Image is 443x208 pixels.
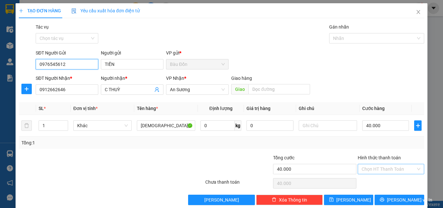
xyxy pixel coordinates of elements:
[36,24,49,30] label: Tác vụ
[205,178,272,190] div: Chưa thanh toán
[154,87,160,92] span: user-add
[235,120,241,131] span: kg
[358,155,401,160] label: Hình thức thanh toán
[204,196,239,203] span: [PERSON_NAME]
[137,120,195,131] input: VD: Bàn, Ghế
[387,196,432,203] span: [PERSON_NAME] và In
[61,121,68,126] span: Increase Value
[36,49,98,56] div: SĐT Người Gửi
[296,102,360,115] th: Ghi chú
[21,139,172,146] div: Tổng: 1
[170,85,225,94] span: An Sương
[380,197,384,202] span: printer
[22,86,31,92] span: plus
[188,195,255,205] button: [PERSON_NAME]
[414,120,422,131] button: plus
[329,24,349,30] label: Gán nhãn
[39,106,44,111] span: SL
[246,106,270,111] span: Giá trị hàng
[63,122,66,126] span: up
[73,106,98,111] span: Đơn vị tính
[209,106,232,111] span: Định lượng
[77,121,128,130] span: Khác
[71,8,77,14] img: icon
[19,8,23,13] span: plus
[246,120,293,131] input: 0
[170,59,225,69] span: Bàu Đồn
[166,49,229,56] div: VP gửi
[409,3,427,21] button: Close
[256,195,323,205] button: deleteXóa Thông tin
[362,106,385,111] span: Cước hàng
[137,106,158,111] span: Tên hàng
[248,84,310,94] input: Dọc đường
[101,49,163,56] div: Người gửi
[21,120,32,131] button: delete
[324,195,374,205] button: save[PERSON_NAME]
[36,75,98,82] div: SĐT Người Nhận
[375,195,424,205] button: printer[PERSON_NAME] và In
[231,76,252,81] span: Giao hàng
[21,84,32,94] button: plus
[63,126,66,130] span: down
[101,75,163,82] div: Người nhận
[19,8,61,13] span: TẠO ĐƠN HÀNG
[279,196,307,203] span: Xóa Thông tin
[273,155,294,160] span: Tổng cước
[329,197,334,202] span: save
[272,197,276,202] span: delete
[61,126,68,130] span: Decrease Value
[414,123,421,128] span: plus
[336,196,371,203] span: [PERSON_NAME]
[231,84,248,94] span: Giao
[166,76,184,81] span: VP Nhận
[71,8,140,13] span: Yêu cầu xuất hóa đơn điện tử
[299,120,357,131] input: Ghi Chú
[416,9,421,15] span: close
